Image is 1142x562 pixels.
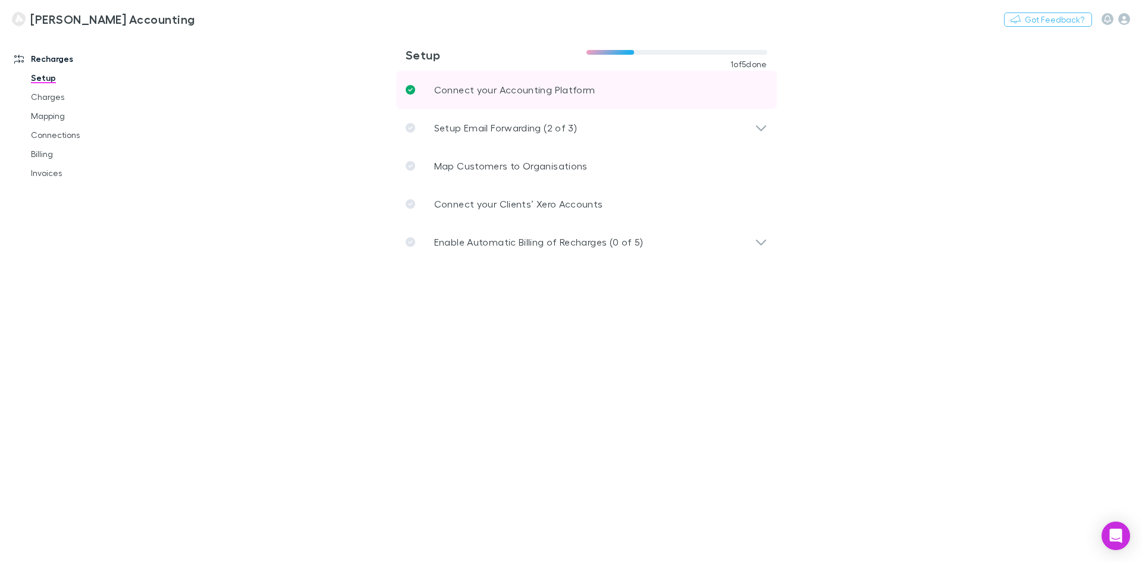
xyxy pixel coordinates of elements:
[434,83,595,97] p: Connect your Accounting Platform
[12,12,26,26] img: Elliott Accounting's Logo
[396,147,777,185] a: Map Customers to Organisations
[434,159,588,173] p: Map Customers to Organisations
[1102,522,1130,550] div: Open Intercom Messenger
[19,125,161,145] a: Connections
[19,87,161,106] a: Charges
[406,48,586,62] h3: Setup
[19,106,161,125] a: Mapping
[396,185,777,223] a: Connect your Clients’ Xero Accounts
[396,109,777,147] div: Setup Email Forwarding (2 of 3)
[19,164,161,183] a: Invoices
[30,12,194,26] h3: [PERSON_NAME] Accounting
[5,5,202,33] a: [PERSON_NAME] Accounting
[2,49,161,68] a: Recharges
[730,59,767,69] span: 1 of 5 done
[434,121,577,135] p: Setup Email Forwarding (2 of 3)
[396,223,777,261] div: Enable Automatic Billing of Recharges (0 of 5)
[1004,12,1092,27] button: Got Feedback?
[19,68,161,87] a: Setup
[434,197,603,211] p: Connect your Clients’ Xero Accounts
[19,145,161,164] a: Billing
[434,235,644,249] p: Enable Automatic Billing of Recharges (0 of 5)
[396,71,777,109] a: Connect your Accounting Platform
